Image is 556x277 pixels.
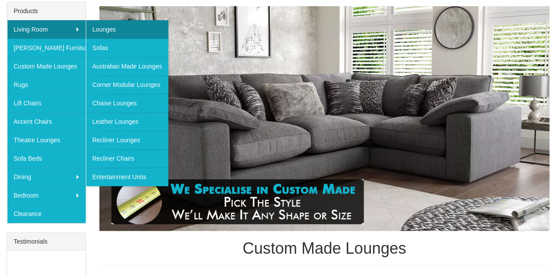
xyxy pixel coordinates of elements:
a: Clearance [7,205,86,223]
h1: Custom Made Lounges [99,240,549,257]
a: Bedroom [7,186,86,205]
a: Accent Chairs [7,112,86,131]
a: Entertainment Units [86,168,168,186]
div: Testimonials [7,233,86,251]
a: Leather Lounges [86,112,168,131]
a: Custom Made Lounges [7,57,86,76]
a: Australian Made Lounges [86,57,168,76]
a: Corner Modular Lounges [86,76,168,94]
a: Theatre Lounges [7,131,86,149]
a: Living Room [7,20,86,39]
img: Custom Made Lounges [99,6,549,231]
div: Products [7,2,86,20]
a: Recliner Lounges [86,131,168,149]
a: Sofas [86,39,168,57]
a: [PERSON_NAME] Furniture [7,39,86,57]
a: Lift Chairs [7,94,86,112]
a: Sofa Beds [7,149,86,168]
a: Rugs [7,76,86,94]
a: Chaise Lounges [86,94,168,112]
a: Dining [7,168,86,186]
a: Lounges [86,20,168,39]
a: Recliner Chairs [86,149,168,168]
